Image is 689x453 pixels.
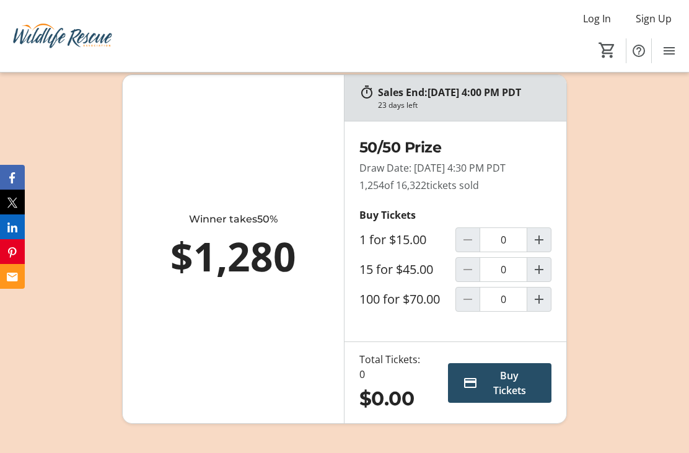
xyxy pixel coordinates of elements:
[359,208,416,222] strong: Buy Tickets
[626,38,651,63] button: Help
[257,213,278,225] span: 50%
[378,100,418,111] div: 23 days left
[359,352,428,382] div: Total Tickets: 0
[583,11,611,26] span: Log In
[147,212,319,227] div: Winner takes
[378,86,428,99] span: Sales End:
[527,288,551,311] button: Increment by one
[448,363,551,403] button: Buy Tickets
[359,178,551,193] p: 1,254 tickets sold
[657,38,682,63] button: Menu
[359,232,426,247] label: 1 for $15.00
[636,11,672,26] span: Sign Up
[384,178,426,192] span: of 16,322
[527,258,551,281] button: Increment by one
[359,136,551,159] h2: 50/50 Prize
[147,227,319,286] div: $1,280
[483,368,537,398] span: Buy Tickets
[7,5,118,67] img: Wildlife Rescue Association of British Columbia's Logo
[428,86,521,99] span: [DATE] 4:00 PM PDT
[359,161,551,175] p: Draw Date: [DATE] 4:30 PM PDT
[573,9,621,29] button: Log In
[596,39,618,61] button: Cart
[359,262,433,277] label: 15 for $45.00
[359,384,428,413] div: $0.00
[527,228,551,252] button: Increment by one
[359,292,440,307] label: 100 for $70.00
[626,9,682,29] button: Sign Up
